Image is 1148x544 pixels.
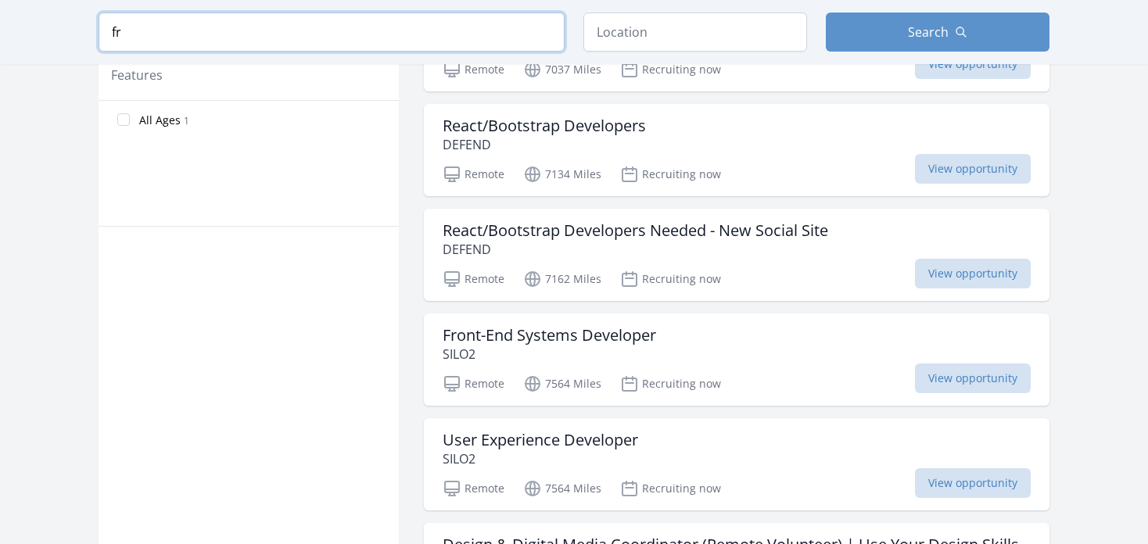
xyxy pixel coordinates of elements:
[915,363,1031,393] span: View opportunity
[443,270,504,288] p: Remote
[443,240,828,259] p: DEFEND
[523,165,601,184] p: 7134 Miles
[620,374,721,393] p: Recruiting now
[523,374,601,393] p: 7564 Miles
[915,259,1031,288] span: View opportunity
[826,13,1049,52] button: Search
[184,114,189,127] span: 1
[443,345,656,363] p: SILO2
[443,221,828,240] h3: React/Bootstrap Developers Needed - New Social Site
[424,209,1049,301] a: React/Bootstrap Developers Needed - New Social Site DEFEND Remote 7162 Miles Recruiting now View ...
[620,479,721,498] p: Recruiting now
[620,60,721,79] p: Recruiting now
[583,13,807,52] input: Location
[443,60,504,79] p: Remote
[117,113,130,126] input: All Ages 1
[908,23,949,41] span: Search
[443,449,638,468] p: SILO2
[523,270,601,288] p: 7162 Miles
[424,313,1049,406] a: Front-End Systems Developer SILO2 Remote 7564 Miles Recruiting now View opportunity
[523,60,601,79] p: 7037 Miles
[620,165,721,184] p: Recruiting now
[443,165,504,184] p: Remote
[443,479,504,498] p: Remote
[523,479,601,498] p: 7564 Miles
[424,418,1049,510] a: User Experience Developer SILO2 Remote 7564 Miles Recruiting now View opportunity
[915,468,1031,498] span: View opportunity
[443,374,504,393] p: Remote
[915,154,1031,184] span: View opportunity
[443,116,646,135] h3: React/Bootstrap Developers
[424,104,1049,196] a: React/Bootstrap Developers DEFEND Remote 7134 Miles Recruiting now View opportunity
[443,326,656,345] h3: Front-End Systems Developer
[915,49,1031,79] span: View opportunity
[443,135,646,154] p: DEFEND
[111,66,163,84] legend: Features
[620,270,721,288] p: Recruiting now
[443,431,638,449] h3: User Experience Developer
[139,113,181,128] span: All Ages
[99,13,565,52] input: Keyword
